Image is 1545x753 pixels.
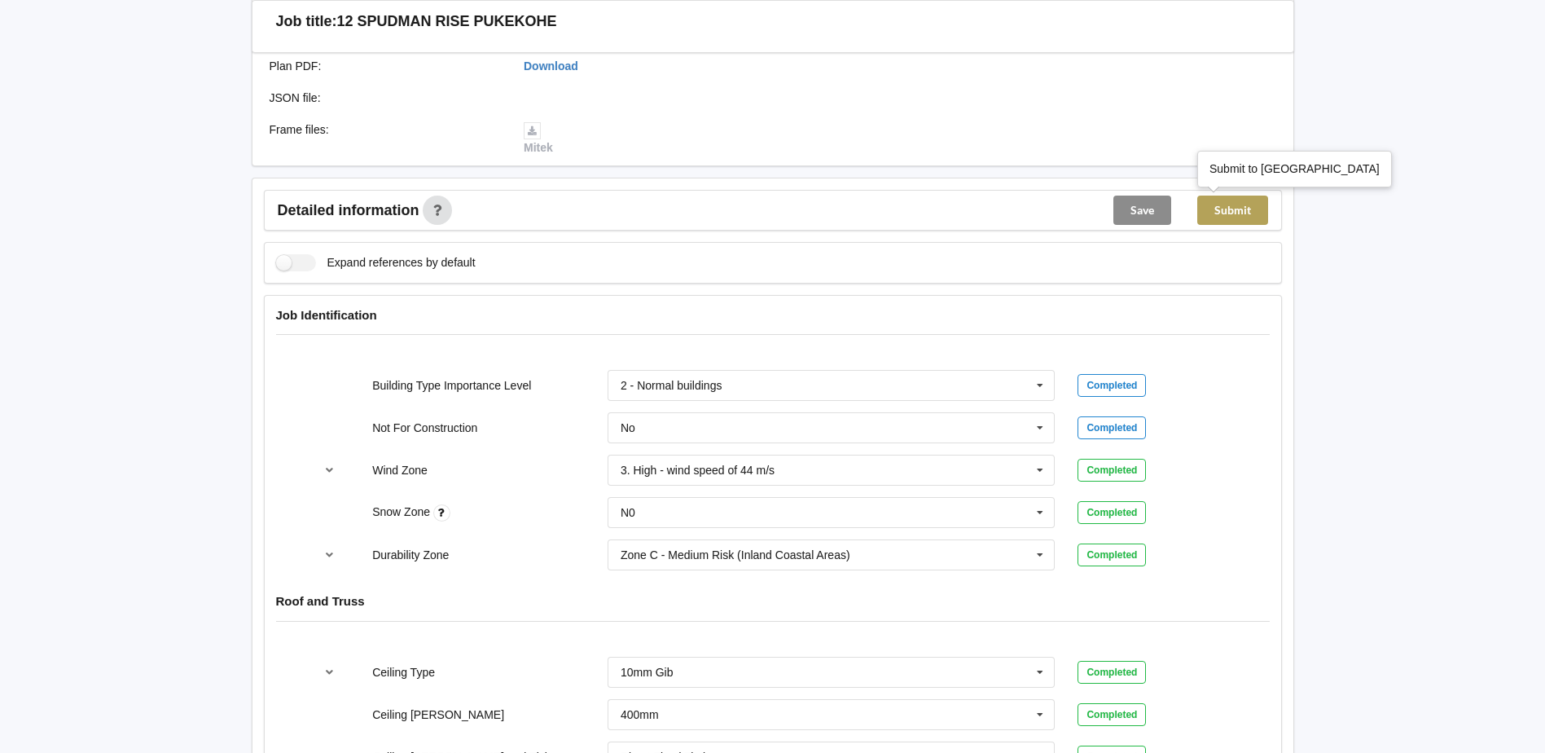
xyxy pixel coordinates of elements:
[1078,416,1146,439] div: Completed
[276,307,1270,323] h4: Job Identification
[258,121,513,156] div: Frame files :
[314,658,345,687] button: reference-toggle
[524,123,553,154] a: Mitek
[337,12,557,31] h3: 12 SPUDMAN RISE PUKEKOHE
[524,59,578,73] a: Download
[1197,196,1268,225] button: Submit
[372,666,435,679] label: Ceiling Type
[1078,459,1146,482] div: Completed
[372,548,449,561] label: Durability Zone
[621,380,722,391] div: 2 - Normal buildings
[314,456,345,485] button: reference-toggle
[621,465,775,476] div: 3. High - wind speed of 44 m/s
[258,90,513,106] div: JSON file :
[258,58,513,74] div: Plan PDF :
[1078,661,1146,684] div: Completed
[1078,544,1146,566] div: Completed
[372,464,428,477] label: Wind Zone
[621,709,659,720] div: 400mm
[372,708,504,721] label: Ceiling [PERSON_NAME]
[372,379,531,392] label: Building Type Importance Level
[1078,374,1146,397] div: Completed
[276,254,476,271] label: Expand references by default
[372,421,477,434] label: Not For Construction
[314,540,345,570] button: reference-toggle
[1078,501,1146,524] div: Completed
[278,203,419,218] span: Detailed information
[621,667,674,678] div: 10mm Gib
[621,422,635,434] div: No
[621,507,635,518] div: N0
[276,12,337,31] h3: Job title:
[276,593,1270,609] h4: Roof and Truss
[1078,703,1146,726] div: Completed
[1209,161,1380,177] div: Submit to [GEOGRAPHIC_DATA]
[372,505,433,518] label: Snow Zone
[621,549,850,561] div: Zone C - Medium Risk (Inland Coastal Areas)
